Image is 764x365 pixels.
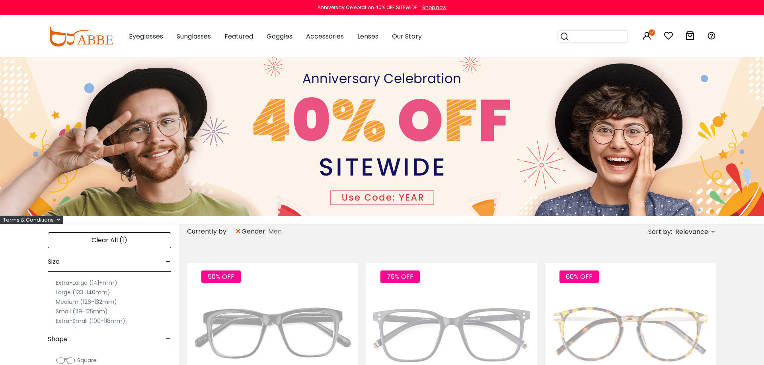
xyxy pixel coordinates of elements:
[48,232,171,248] div: Clear All (1)
[56,288,110,297] label: Large (133-140mm)
[177,32,211,41] span: Sunglasses
[422,4,446,11] div: Shop now
[48,252,60,271] span: Size
[77,356,97,364] span: Square
[201,270,241,283] span: 50% OFF
[267,32,292,41] span: Goggles
[48,330,68,349] span: Shape
[242,227,268,236] span: gender:
[56,357,76,365] img: Square.png
[318,4,417,11] div: Anniversay Celebration 40% OFF SITEWIDE
[129,32,163,41] span: Eyeglasses
[56,316,125,326] label: Extra-Small (100-118mm)
[187,224,235,239] div: Currently by:
[166,330,171,349] span: -
[418,4,446,11] a: Shop now
[357,32,378,41] span: Lenses
[235,224,242,239] span: ×
[224,32,253,41] span: Featured
[306,32,344,41] span: Accessories
[268,227,282,236] span: Men
[56,297,117,307] label: Medium (126-132mm)
[56,278,117,288] label: Extra-Large (141+mm)
[56,307,108,316] label: Small (119-125mm)
[166,252,171,271] span: -
[380,270,420,283] span: 76% OFF
[48,27,113,46] img: abbeglasses.com
[392,32,422,41] span: Our Story
[648,227,672,236] span: Sort by:
[559,270,599,283] span: 60% OFF
[675,225,708,239] span: Relevance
